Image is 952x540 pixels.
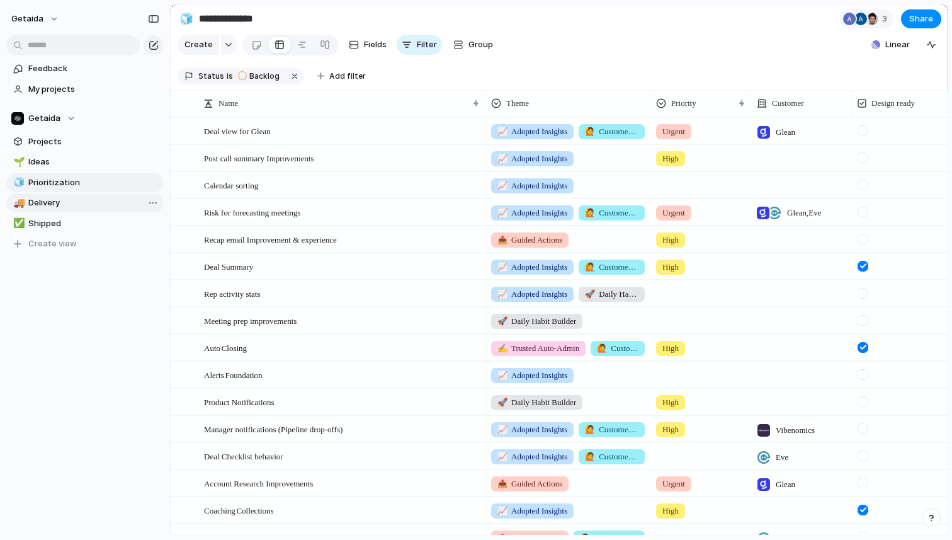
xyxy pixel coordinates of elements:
span: Customer request [585,125,638,138]
span: Share [909,13,933,25]
span: High [662,505,679,517]
span: Adopted Insights [497,207,567,219]
span: ✍️ [497,343,507,353]
span: 🙋 [597,343,607,353]
span: Rep activity stats [204,286,261,301]
span: Projects [28,135,159,148]
span: Adopted Insights [497,423,567,436]
div: 🌱Ideas [6,152,164,171]
span: Adopted Insights [497,180,567,192]
span: 🚀 [585,289,595,299]
span: 📈 [497,506,507,515]
span: 🙋 [585,127,595,136]
span: Glean , Eve [787,207,822,219]
span: Calendar sorting [204,178,258,192]
button: Backlog [234,69,287,83]
span: Trusted Auto-Admin [497,342,579,355]
span: Auto Closing [204,340,247,355]
span: 📈 [497,208,507,217]
span: High [662,342,679,355]
span: 📈 [497,127,507,136]
div: ✅ [13,216,22,231]
span: Daily Habit Builder [497,396,576,409]
span: 🙋 [585,452,595,461]
span: Status [198,71,224,82]
button: Fields [344,35,392,55]
span: Urgent [662,125,685,138]
button: 🧊 [11,176,24,189]
span: is [227,71,233,82]
span: High [662,261,679,273]
span: High [662,152,679,165]
a: 🧊Prioritization [6,173,164,192]
span: Adopted Insights [497,369,567,382]
span: Adopted Insights [497,261,567,273]
span: 🙋 [585,208,595,217]
span: Adopted Insights [497,451,567,463]
button: Add filter [310,67,373,85]
span: Urgent [662,478,685,490]
span: Vibenomics [776,424,815,437]
span: Product Notifications [204,394,275,409]
span: Feedback [28,62,159,75]
span: Eve [776,451,788,464]
span: Customer request [585,423,638,436]
button: 🚚 [11,197,24,209]
span: Add filter [329,71,366,82]
span: Adopted Insights [497,505,567,517]
span: Coaching Collections [204,503,274,517]
span: 🚀 [497,398,507,407]
span: Backlog [249,71,280,82]
span: Alerts Foundation [204,367,263,382]
a: ✅Shipped [6,214,164,233]
span: 📈 [497,262,507,272]
span: Customer request [597,342,638,355]
span: Create view [28,238,77,250]
button: Share [901,9,941,28]
span: Daily Habit Builder [585,288,638,301]
button: Group [447,35,499,55]
span: Deal Checklist behavior [204,449,283,463]
span: 🙋 [585,425,595,434]
span: Adopted Insights [497,288,567,301]
div: 🌱 [13,155,22,169]
span: Name [218,97,238,110]
button: Getaida [6,109,164,128]
span: My projects [28,83,159,96]
a: My projects [6,80,164,99]
span: Priority [671,97,696,110]
span: Guided Actions [497,478,562,490]
span: Group [468,38,493,51]
span: Fields [364,38,387,51]
span: 📈 [497,154,507,163]
span: Glean [776,126,795,139]
span: High [662,396,679,409]
span: Customer request [585,207,638,219]
span: Deal view for Glean [204,124,271,138]
a: Feedback [6,59,164,78]
span: 📈 [497,181,507,190]
span: Customer request [585,261,638,273]
button: Linear [866,35,915,54]
span: Adopted Insights [497,152,567,165]
span: Manager notifications (Pipeline drop-offs) [204,422,343,436]
span: Glean [776,478,795,491]
span: Meeting prep improvements [204,313,297,328]
div: 🧊 [13,175,22,190]
a: Projects [6,132,164,151]
span: High [662,234,679,246]
span: Account Research Improvements [204,476,313,490]
a: 🚚Delivery [6,193,164,212]
span: 🙋 [585,262,595,272]
span: Recap email Improvement & experience [204,232,337,246]
span: Post call summary Improvements [204,151,314,165]
span: Prioritization [28,176,159,189]
button: ✅ [11,217,24,230]
span: Shipped [28,217,159,230]
span: Adopted Insights [497,125,567,138]
span: 📈 [497,452,507,461]
span: Design ready [871,97,915,110]
span: Customer request [585,451,638,463]
span: 📈 [497,371,507,380]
